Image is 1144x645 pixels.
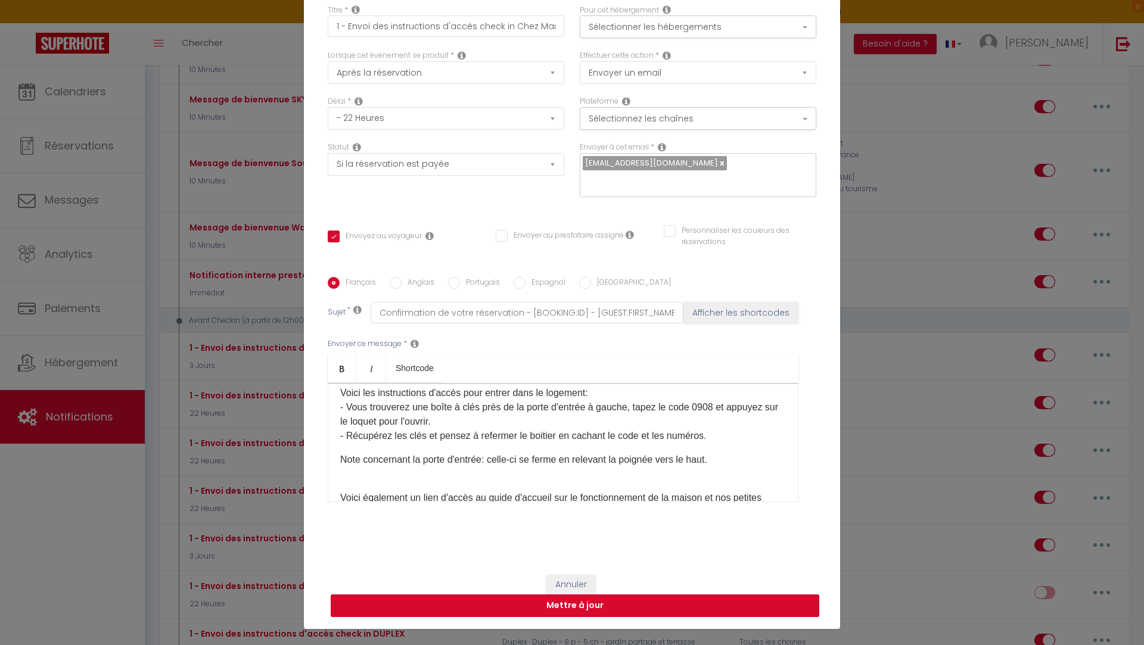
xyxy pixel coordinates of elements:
label: Statut [328,142,349,153]
i: Envoyer au voyageur [425,231,434,241]
button: Sélectionnez les chaînes [580,107,816,130]
label: Sujet [328,307,346,319]
label: Titre [328,5,343,16]
a: Shortcode [386,354,443,382]
button: Sélectionner les hébergements [580,15,816,38]
i: Event Occur [458,51,466,60]
label: Portugais [460,277,500,290]
button: Ouvrir le widget de chat LiveChat [10,5,45,40]
a: Italic [357,354,386,382]
label: Anglais [402,277,434,290]
span: [EMAIL_ADDRESS][DOMAIN_NAME] [585,157,718,169]
i: Title [352,5,360,14]
i: Action Type [663,51,671,60]
i: Action Time [355,96,363,106]
i: This Rental [663,5,671,14]
label: Délai [328,96,346,107]
p: Voici également un lien d'accès au guide d'accueil sur le fonctionnement de la maison et nos peti... [340,476,786,534]
i: Recipient [658,142,666,152]
button: Mettre à jour [331,594,819,617]
label: Lorsque cet événement se produit [328,50,449,61]
i: Booking status [353,142,361,152]
label: Français [340,277,376,290]
label: Pour cet hébergement [580,5,659,16]
label: [GEOGRAPHIC_DATA] [591,277,671,290]
label: Envoyer ce message [328,338,402,350]
a: Bold [328,354,357,382]
label: Plateforme [580,96,618,107]
i: Action Channel [622,96,630,106]
i: Message [411,339,419,348]
label: Effectuer cette action [580,50,654,61]
p: Voici les instructions d'accès pour entrer dans le logement: - Vous trouverez une boîte à clés pr... [340,386,786,443]
label: Envoyer à cet email [580,142,649,153]
button: Annuler [546,575,596,595]
p: Note concernant la porte d'entrée: celle-ci se ferme en relevant la poignée vers le haut. [340,453,786,467]
button: Afficher les shortcodes [683,302,798,323]
label: Espagnol [526,277,565,290]
i: Envoyer au prestataire si il est assigné [626,230,634,239]
i: Subject [353,305,362,314]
